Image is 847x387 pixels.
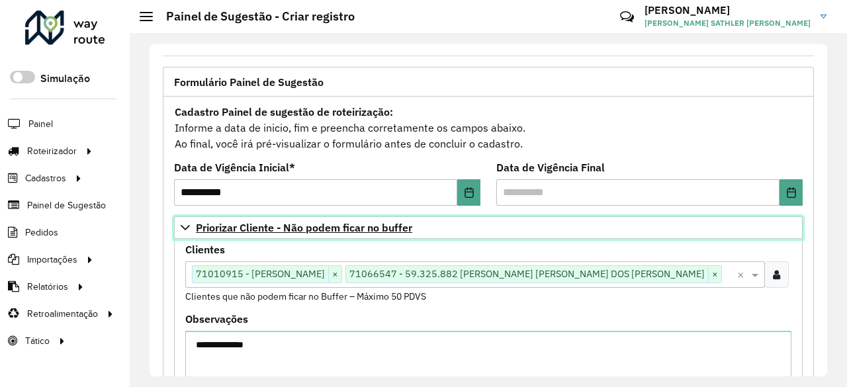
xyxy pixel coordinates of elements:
span: Roteirizador [27,144,77,158]
span: Painel de Sugestão [27,198,106,212]
span: × [708,267,721,282]
h2: Painel de Sugestão - Criar registro [153,9,355,24]
span: Retroalimentação [27,307,98,321]
span: Formulário Painel de Sugestão [174,77,324,87]
span: Pedidos [25,226,58,239]
span: Painel [28,117,53,131]
span: 71010915 - [PERSON_NAME] [193,266,328,282]
span: Cadastros [25,171,66,185]
span: 71066547 - 59.325.882 [PERSON_NAME] [PERSON_NAME] DOS [PERSON_NAME] [346,266,708,282]
div: Informe a data de inicio, fim e preencha corretamente os campos abaixo. Ao final, você irá pré-vi... [174,103,803,152]
button: Choose Date [780,179,803,206]
small: Clientes que não podem ficar no Buffer – Máximo 50 PDVS [185,290,426,302]
span: Clear all [737,267,748,282]
a: Contato Rápido [613,3,641,31]
span: Priorizar Cliente - Não podem ficar no buffer [196,222,412,233]
span: × [328,267,341,282]
label: Observações [185,311,248,327]
span: Relatórios [27,280,68,294]
label: Simulação [40,71,90,87]
span: Tático [25,334,50,348]
a: Priorizar Cliente - Não podem ficar no buffer [174,216,803,239]
span: Importações [27,253,77,267]
strong: Cadastro Painel de sugestão de roteirização: [175,105,393,118]
label: Data de Vigência Inicial [174,159,295,175]
label: Clientes [185,241,225,257]
label: Data de Vigência Final [496,159,605,175]
span: [PERSON_NAME] SATHLER [PERSON_NAME] [645,17,811,29]
h3: [PERSON_NAME] [645,4,811,17]
button: Choose Date [457,179,480,206]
